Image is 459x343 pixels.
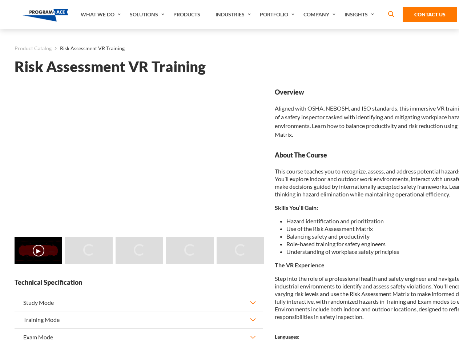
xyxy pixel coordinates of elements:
[15,311,263,328] button: Training Mode
[33,245,44,256] button: ▶
[15,88,263,228] iframe: Risk Assessment VR Training - Video 0
[15,278,263,287] strong: Technical Specification
[275,334,299,340] strong: Languages:
[403,7,457,22] a: Contact Us
[15,44,52,53] a: Product Catalog
[52,44,125,53] li: Risk Assessment VR Training
[15,294,263,311] button: Study Mode
[15,237,62,264] img: Risk Assessment VR Training - Video 0
[23,9,69,21] img: Program-Ace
